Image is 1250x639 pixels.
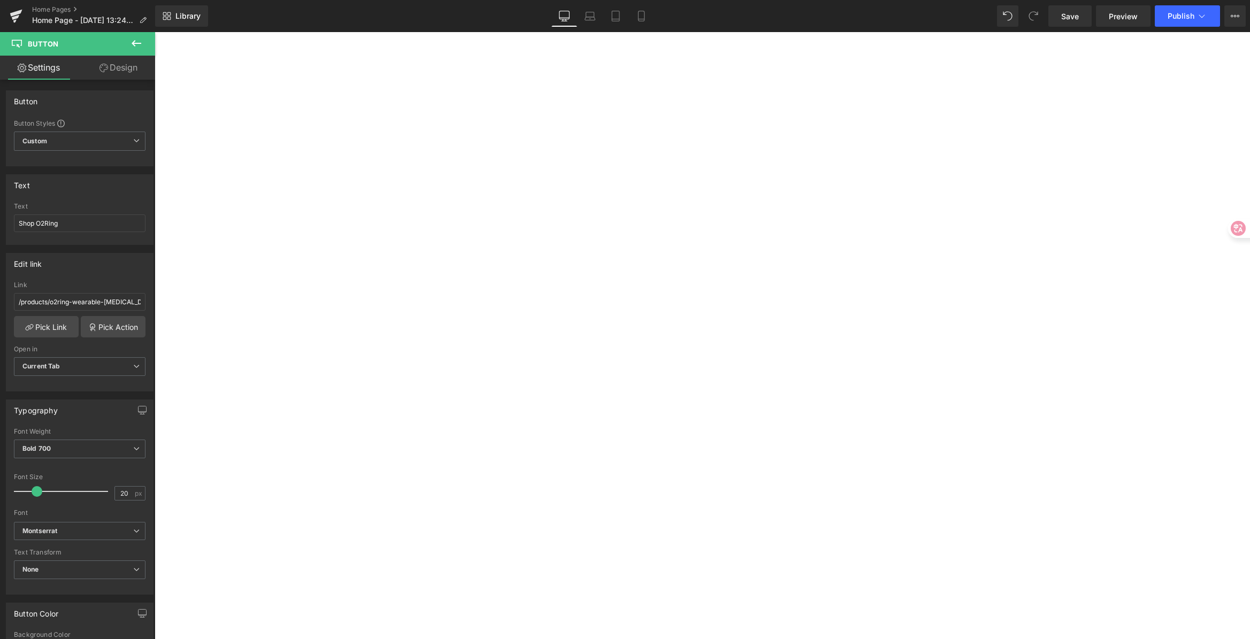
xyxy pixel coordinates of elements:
[577,5,603,27] a: Laptop
[997,5,1018,27] button: Undo
[22,137,47,146] b: Custom
[28,40,58,48] span: Button
[14,175,30,190] div: Text
[32,5,155,14] a: Home Pages
[628,5,654,27] a: Mobile
[22,565,39,573] b: None
[1096,5,1151,27] a: Preview
[1155,5,1220,27] button: Publish
[14,603,58,618] div: Button Color
[14,293,145,311] input: https://your-shop.myshopify.com
[14,400,58,415] div: Typography
[175,11,201,21] span: Library
[81,316,145,337] a: Pick Action
[14,203,145,210] div: Text
[155,5,208,27] a: New Library
[14,509,145,517] div: Font
[14,253,42,268] div: Edit link
[551,5,577,27] a: Desktop
[14,281,145,289] div: Link
[22,444,51,452] b: Bold 700
[14,428,145,435] div: Font Weight
[1061,11,1079,22] span: Save
[14,119,145,127] div: Button Styles
[14,631,145,638] div: Background Color
[14,91,37,106] div: Button
[32,16,135,25] span: Home Page - [DATE] 13:24:23
[80,56,157,80] a: Design
[14,473,145,481] div: Font Size
[603,5,628,27] a: Tablet
[22,527,57,536] i: Montserrat
[14,549,145,556] div: Text Transform
[1168,12,1194,20] span: Publish
[135,490,144,497] span: px
[14,316,79,337] a: Pick Link
[1023,5,1044,27] button: Redo
[14,345,145,353] div: Open in
[1224,5,1246,27] button: More
[1109,11,1138,22] span: Preview
[22,362,60,370] b: Current Tab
